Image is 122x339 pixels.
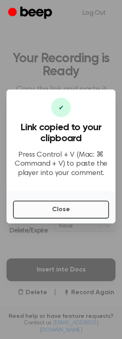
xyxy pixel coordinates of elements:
div: ✔ [51,98,71,117]
p: Press Control + V (Mac: ⌘ Command + V) to paste the player into your comment. [13,151,109,178]
button: Close [13,201,109,219]
a: Beep [8,5,54,21]
a: Log Out [74,3,114,23]
h3: Link copied to your clipboard [13,122,109,144]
